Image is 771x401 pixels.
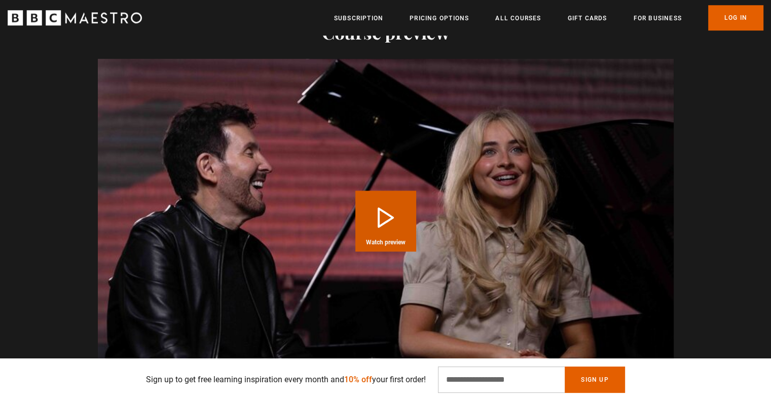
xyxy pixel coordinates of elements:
[708,5,763,30] a: Log In
[366,239,406,245] span: Watch preview
[8,10,142,25] svg: BBC Maestro
[355,191,416,251] button: Play Course overview for Sing Like the Stars with Eric Vetro
[334,13,383,23] a: Subscription
[98,21,674,43] h2: Course preview
[565,367,625,393] button: Sign Up
[495,13,541,23] a: All Courses
[334,5,763,30] nav: Primary
[344,375,372,384] span: 10% off
[567,13,607,23] a: Gift Cards
[410,13,469,23] a: Pricing Options
[146,374,426,386] p: Sign up to get free learning inspiration every month and your first order!
[98,59,674,383] video-js: Video Player
[633,13,681,23] a: For business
